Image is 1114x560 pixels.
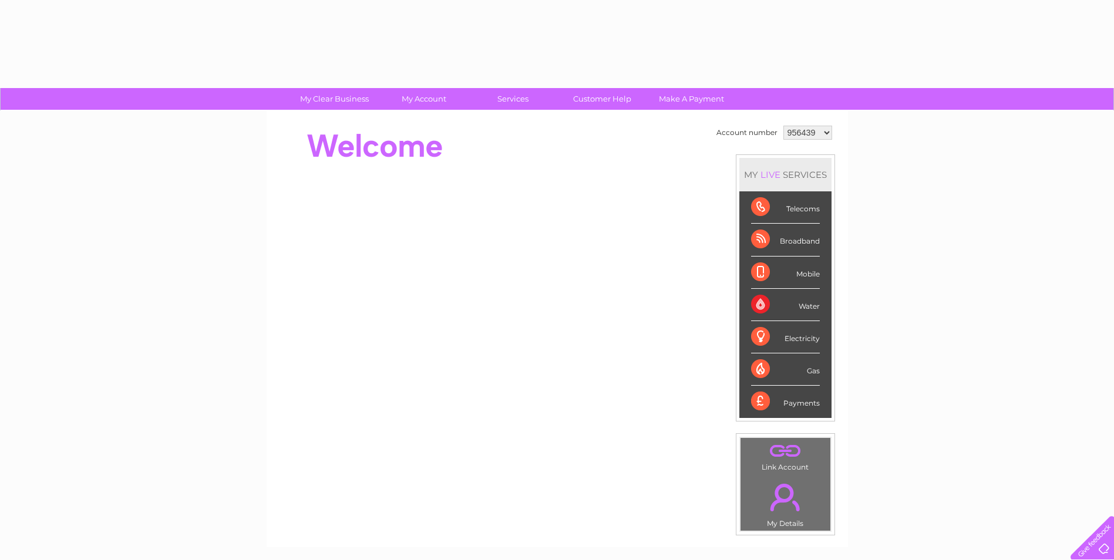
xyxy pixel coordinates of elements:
td: My Details [740,474,831,531]
td: Link Account [740,437,831,474]
div: Payments [751,386,820,417]
a: Customer Help [554,88,651,110]
a: Services [465,88,561,110]
a: My Clear Business [286,88,383,110]
div: MY SERVICES [739,158,832,191]
div: Mobile [751,257,820,289]
div: Electricity [751,321,820,353]
a: My Account [375,88,472,110]
a: . [743,477,827,518]
div: Water [751,289,820,321]
div: Broadband [751,224,820,256]
a: Make A Payment [643,88,740,110]
div: LIVE [758,169,783,180]
div: Telecoms [751,191,820,224]
a: . [743,441,827,461]
div: Gas [751,353,820,386]
td: Account number [714,123,780,143]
